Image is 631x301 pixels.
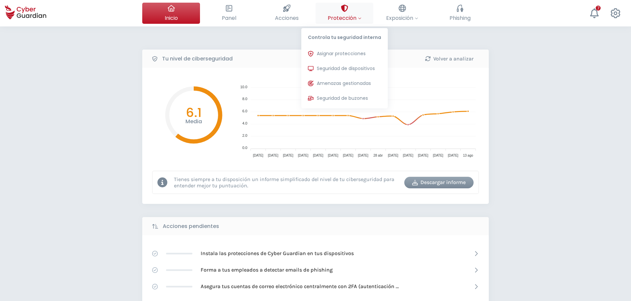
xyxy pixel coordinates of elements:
button: Seguridad de dispositivos [301,62,388,75]
div: 7 [596,6,601,11]
tspan: [DATE] [313,154,323,157]
p: Forma a tus empleados a detectar emails de phishing [201,266,333,274]
button: ProtecciónControla tu seguridad internaAsignar proteccionesSeguridad de dispositivosAmenazas gest... [315,3,373,24]
tspan: 4.0 [242,121,247,125]
tspan: [DATE] [403,154,414,157]
span: Seguridad de dispositivos [317,65,375,72]
button: Acciones [258,3,315,24]
span: Phishing [449,14,471,22]
button: Exposición [373,3,431,24]
tspan: [DATE] [328,154,339,157]
tspan: [DATE] [298,154,309,157]
tspan: [DATE] [343,154,353,157]
p: Asegura tus cuentas de correo electrónico centralmente con 2FA (autenticación [PERSON_NAME] factor) [201,283,399,290]
button: Panel [200,3,258,24]
tspan: [DATE] [418,154,428,157]
div: Descargar informe [409,178,469,186]
tspan: [DATE] [433,154,444,157]
button: Seguridad de buzones [301,92,388,105]
tspan: 13 ago [463,154,473,157]
span: Acciones [275,14,299,22]
button: Inicio [142,3,200,24]
span: Amenazas gestionadas [317,80,371,87]
span: Asignar protecciones [317,50,366,57]
tspan: 6.0 [242,109,247,113]
span: Seguridad de buzones [317,95,368,102]
tspan: [DATE] [388,154,398,157]
b: Acciones pendientes [163,222,219,230]
div: Volver a analizar [419,55,479,63]
tspan: 0.0 [242,146,247,150]
tspan: [DATE] [448,154,458,157]
span: Protección [328,14,361,22]
button: Volver a analizar [415,53,484,64]
tspan: [DATE] [283,154,293,157]
tspan: [DATE] [268,154,279,157]
tspan: 28 abr [373,154,383,157]
p: Tienes siempre a tu disposición un informe simplificado del nivel de tu ciberseguridad para enten... [174,176,399,189]
tspan: [DATE] [358,154,368,157]
tspan: [DATE] [253,154,263,157]
b: Tu nivel de ciberseguridad [162,55,233,63]
span: Exposición [386,14,418,22]
p: Instala las protecciones de Cyber Guardian en tus dispositivos [201,250,354,257]
tspan: 2.0 [242,133,247,137]
button: Phishing [431,3,489,24]
button: Amenazas gestionadas [301,77,388,90]
tspan: 10.0 [240,85,247,89]
button: Descargar informe [404,177,474,188]
button: Asignar protecciones [301,47,388,60]
p: Controla tu seguridad interna [301,28,388,44]
tspan: 8.0 [242,97,247,101]
span: Panel [222,14,236,22]
span: Inicio [165,14,178,22]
